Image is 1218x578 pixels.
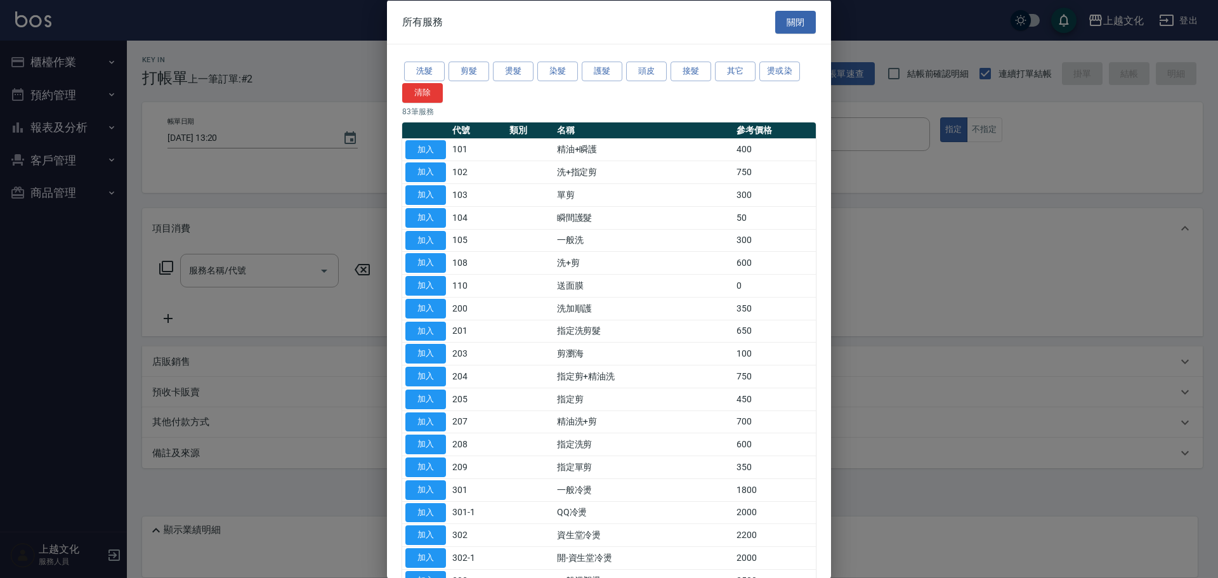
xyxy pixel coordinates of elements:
button: 其它 [715,62,756,81]
button: 加入 [405,525,446,545]
td: 208 [449,433,506,456]
p: 83 筆服務 [402,105,816,117]
button: 燙髮 [493,62,534,81]
button: 加入 [405,389,446,409]
td: 100 [733,342,816,365]
button: 加入 [405,548,446,568]
button: 加入 [405,207,446,227]
button: 加入 [405,480,446,499]
td: 2000 [733,546,816,569]
button: 關閉 [775,10,816,34]
button: 頭皮 [626,62,667,81]
th: 參考價格 [733,122,816,138]
button: 染髮 [537,62,578,81]
td: 0 [733,274,816,297]
button: 加入 [405,321,446,341]
td: 301 [449,478,506,501]
th: 代號 [449,122,506,138]
td: 指定剪 [554,388,734,411]
th: 類別 [506,122,554,138]
td: 200 [449,297,506,320]
button: 加入 [405,344,446,364]
td: 洗+指定剪 [554,161,734,183]
td: 一般洗 [554,229,734,252]
button: 加入 [405,185,446,205]
th: 名稱 [554,122,734,138]
button: 加入 [405,253,446,273]
td: 50 [733,206,816,229]
button: 加入 [405,140,446,159]
button: 加入 [405,412,446,431]
button: 加入 [405,276,446,296]
td: 1800 [733,478,816,501]
td: 指定剪+精油洗 [554,365,734,388]
td: 開-資生堂冷燙 [554,546,734,569]
td: 2000 [733,501,816,524]
td: 洗加順護 [554,297,734,320]
button: 洗髮 [404,62,445,81]
td: 750 [733,161,816,183]
td: 精油+瞬護 [554,138,734,161]
td: 資生堂冷燙 [554,523,734,546]
button: 接髮 [671,62,711,81]
td: 700 [733,411,816,433]
td: 207 [449,411,506,433]
td: 指定洗剪髮 [554,320,734,343]
td: 108 [449,251,506,274]
td: 102 [449,161,506,183]
button: 加入 [405,298,446,318]
td: 104 [449,206,506,229]
td: 201 [449,320,506,343]
td: 302 [449,523,506,546]
button: 加入 [405,162,446,182]
button: 剪髮 [449,62,489,81]
td: 600 [733,433,816,456]
td: 301-1 [449,501,506,524]
button: 加入 [405,502,446,522]
td: 350 [733,456,816,478]
td: 101 [449,138,506,161]
td: 2200 [733,523,816,546]
td: 205 [449,388,506,411]
td: 300 [733,183,816,206]
button: 加入 [405,230,446,250]
button: 清除 [402,82,443,102]
td: 剪瀏海 [554,342,734,365]
td: 指定洗剪 [554,433,734,456]
td: 103 [449,183,506,206]
td: 209 [449,456,506,478]
button: 護髮 [582,62,622,81]
td: 110 [449,274,506,297]
button: 加入 [405,435,446,454]
td: 302-1 [449,546,506,569]
td: 300 [733,229,816,252]
td: QQ冷燙 [554,501,734,524]
td: 一般冷燙 [554,478,734,501]
td: 指定單剪 [554,456,734,478]
td: 450 [733,388,816,411]
td: 400 [733,138,816,161]
td: 600 [733,251,816,274]
td: 650 [733,320,816,343]
td: 204 [449,365,506,388]
span: 所有服務 [402,15,443,28]
button: 燙或染 [759,62,800,81]
td: 203 [449,342,506,365]
td: 送面膜 [554,274,734,297]
td: 洗+剪 [554,251,734,274]
td: 350 [733,297,816,320]
td: 瞬間護髮 [554,206,734,229]
td: 105 [449,229,506,252]
button: 加入 [405,367,446,386]
td: 精油洗+剪 [554,411,734,433]
td: 單剪 [554,183,734,206]
td: 750 [733,365,816,388]
button: 加入 [405,457,446,477]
